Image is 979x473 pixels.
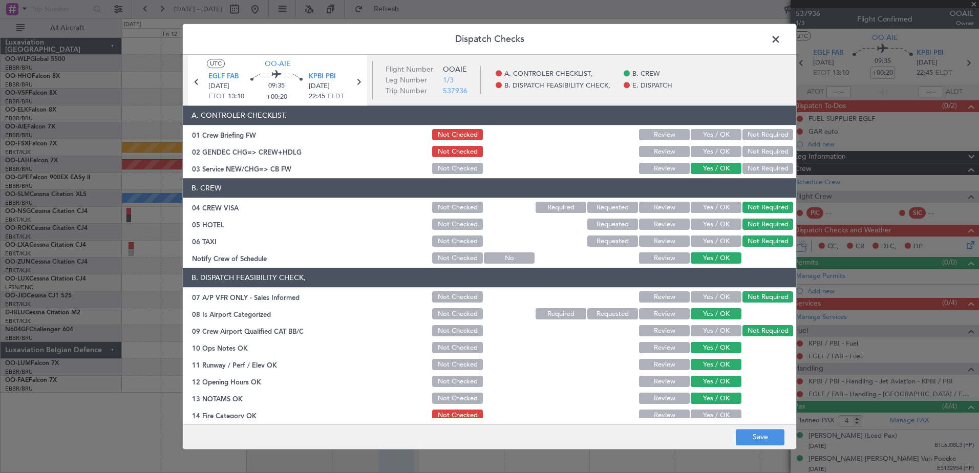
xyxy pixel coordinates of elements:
button: Not Required [742,146,793,158]
button: Not Required [742,163,793,175]
button: Not Required [742,326,793,337]
button: Not Required [742,236,793,247]
button: Not Required [742,292,793,303]
button: Not Required [742,219,793,230]
button: Not Required [742,202,793,213]
header: Dispatch Checks [183,24,796,55]
button: Not Required [742,130,793,141]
